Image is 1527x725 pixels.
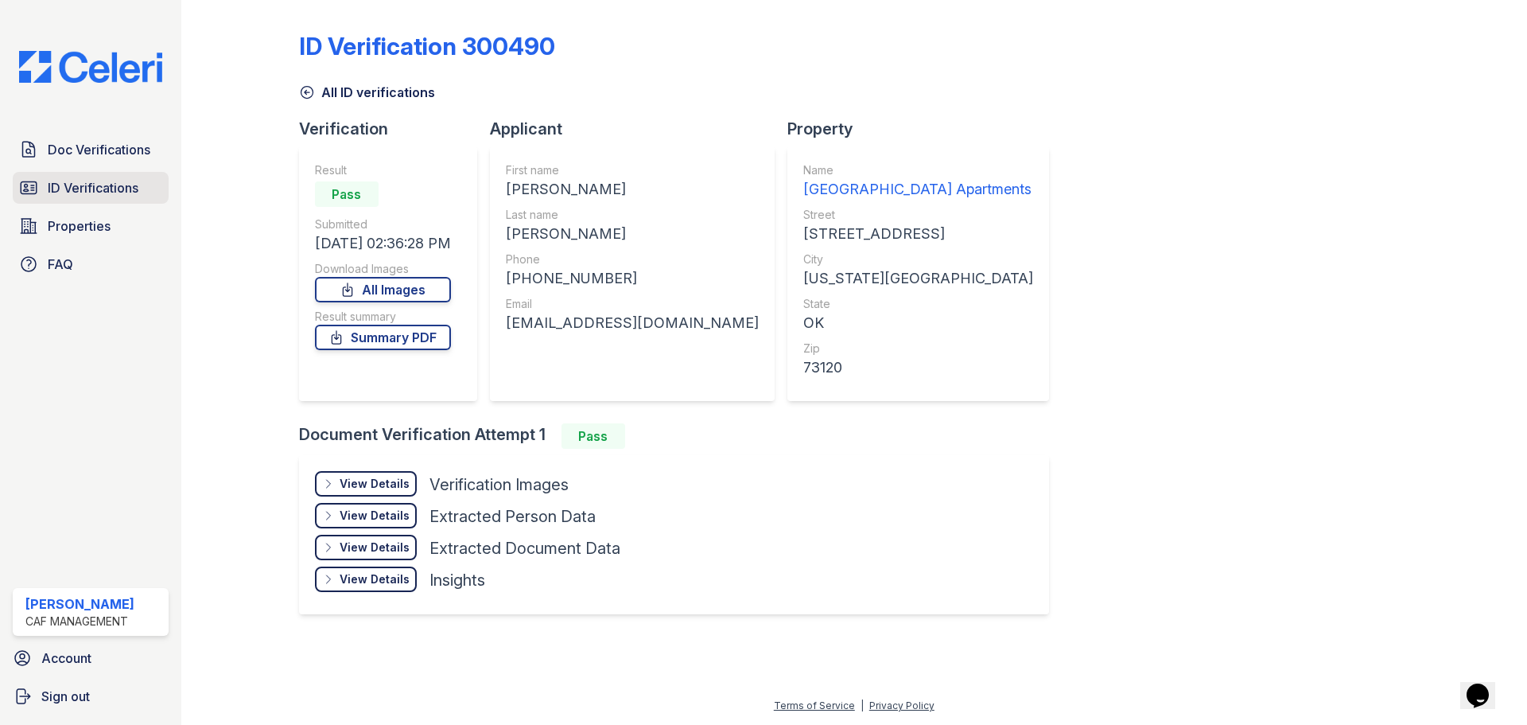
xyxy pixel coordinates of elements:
[315,232,451,255] div: [DATE] 02:36:28 PM
[6,642,175,674] a: Account
[13,210,169,242] a: Properties
[315,216,451,232] div: Submitted
[803,251,1033,267] div: City
[429,474,569,496] div: Verification Images
[48,216,111,236] span: Properties
[506,251,759,267] div: Phone
[6,51,175,83] img: CE_Logo_Blue-a8612792a0a2168367f1c8372b55b34899dd931a85d93a1a3d3e32e68fde9ad4.png
[25,594,134,614] div: [PERSON_NAME]
[803,341,1033,357] div: Zip
[803,162,1033,201] a: Name [GEOGRAPHIC_DATA] Apartments
[315,277,451,302] a: All Images
[506,223,759,245] div: [PERSON_NAME]
[41,649,91,668] span: Account
[299,83,435,102] a: All ID verifications
[803,267,1033,290] div: [US_STATE][GEOGRAPHIC_DATA]
[48,255,73,274] span: FAQ
[861,700,864,711] div: |
[506,162,759,178] div: First name
[48,140,150,159] span: Doc Verifications
[13,134,169,166] a: Doc Verifications
[803,178,1033,201] div: [GEOGRAPHIC_DATA] Apartments
[774,700,855,711] a: Terms of Service
[803,223,1033,245] div: [STREET_ADDRESS]
[490,118,787,140] div: Applicant
[803,296,1033,312] div: State
[429,569,485,591] div: Insights
[803,357,1033,379] div: 73120
[315,162,451,178] div: Result
[429,537,620,559] div: Extracted Document Data
[315,325,451,350] a: Summary PDF
[13,248,169,280] a: FAQ
[506,312,759,334] div: [EMAIL_ADDRESS][DOMAIN_NAME]
[13,172,169,204] a: ID Verifications
[429,505,596,528] div: Extracted Person Data
[25,614,134,630] div: CAF Management
[803,207,1033,223] div: Street
[299,423,1062,449] div: Document Verification Attempt 1
[299,118,490,140] div: Verification
[48,178,138,197] span: ID Verifications
[6,680,175,712] a: Sign out
[299,32,555,60] div: ID Verification 300490
[506,296,759,312] div: Email
[315,309,451,325] div: Result summary
[340,540,410,555] div: View Details
[41,687,90,706] span: Sign out
[561,423,625,449] div: Pass
[869,700,934,711] a: Privacy Policy
[506,207,759,223] div: Last name
[803,162,1033,178] div: Name
[315,181,379,207] div: Pass
[340,571,410,587] div: View Details
[506,178,759,201] div: [PERSON_NAME]
[315,261,451,277] div: Download Images
[787,118,1062,140] div: Property
[340,476,410,492] div: View Details
[1460,661,1511,709] iframe: chat widget
[506,267,759,290] div: [PHONE_NUMBER]
[803,312,1033,334] div: OK
[340,508,410,524] div: View Details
